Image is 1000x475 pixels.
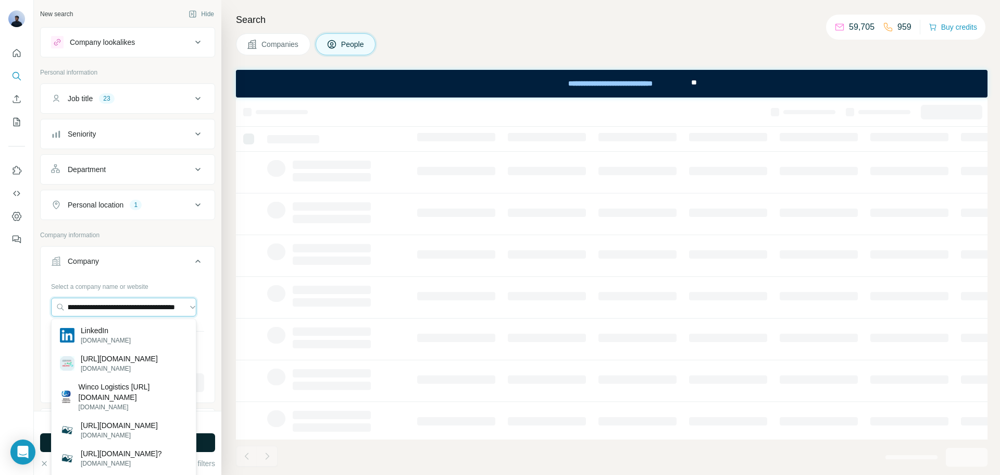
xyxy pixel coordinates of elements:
[41,192,215,217] button: Personal location1
[236,70,988,98] iframe: Banner
[81,431,158,440] p: [DOMAIN_NAME]
[40,68,215,77] p: Personal information
[40,458,70,469] button: Clear
[8,184,25,203] button: Use Surfe API
[68,200,123,210] div: Personal location
[130,200,142,210] div: 1
[341,39,365,50] span: People
[8,10,25,27] img: Avatar
[236,13,988,27] h4: Search
[40,230,215,240] p: Company information
[8,207,25,226] button: Dashboard
[68,256,99,266] div: Company
[8,90,25,108] button: Enrich CSV
[79,403,187,412] p: [DOMAIN_NAME]
[81,336,131,345] p: [DOMAIN_NAME]
[8,230,25,249] button: Feedback
[60,423,74,437] img: https://www.linkedin.com/company/sevenseaslogitsticco/
[81,448,162,459] p: [URL][DOMAIN_NAME]?
[99,94,114,103] div: 23
[60,451,74,466] img: https://www.linkedin.com/in/team-aids-memory-uk?
[41,157,215,182] button: Department
[81,364,158,373] p: [DOMAIN_NAME]
[81,325,131,336] p: LinkedIn
[41,121,215,147] button: Seniority
[8,161,25,180] button: Use Surfe on LinkedIn
[60,391,72,403] img: Winco Logistics https://www.linkedin.com/redir/general-malware-page?url=Co%2eLtd
[81,354,158,364] p: [URL][DOMAIN_NAME]
[60,328,74,343] img: LinkedIn
[929,20,977,34] button: Buy credits
[79,382,187,403] p: Winco Logistics [URL][DOMAIN_NAME]
[81,459,162,468] p: [DOMAIN_NAME]
[51,278,204,291] div: Select a company name or website
[60,356,74,371] img: https://www.linkedin.com/redir/phishing-page?url=apoteker%2eorg
[41,249,215,278] button: Company
[40,9,73,19] div: New search
[8,67,25,86] button: Search
[8,44,25,63] button: Quick start
[261,39,299,50] span: Companies
[10,440,35,465] div: Open Intercom Messenger
[8,113,25,131] button: My lists
[41,30,215,55] button: Company lookalikes
[849,21,874,33] p: 59,705
[81,420,158,431] p: [URL][DOMAIN_NAME]
[70,37,135,47] div: Company lookalikes
[897,21,911,33] p: 959
[41,86,215,111] button: Job title23
[68,164,106,175] div: Department
[181,6,221,22] button: Hide
[68,93,93,104] div: Job title
[68,129,96,139] div: Seniority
